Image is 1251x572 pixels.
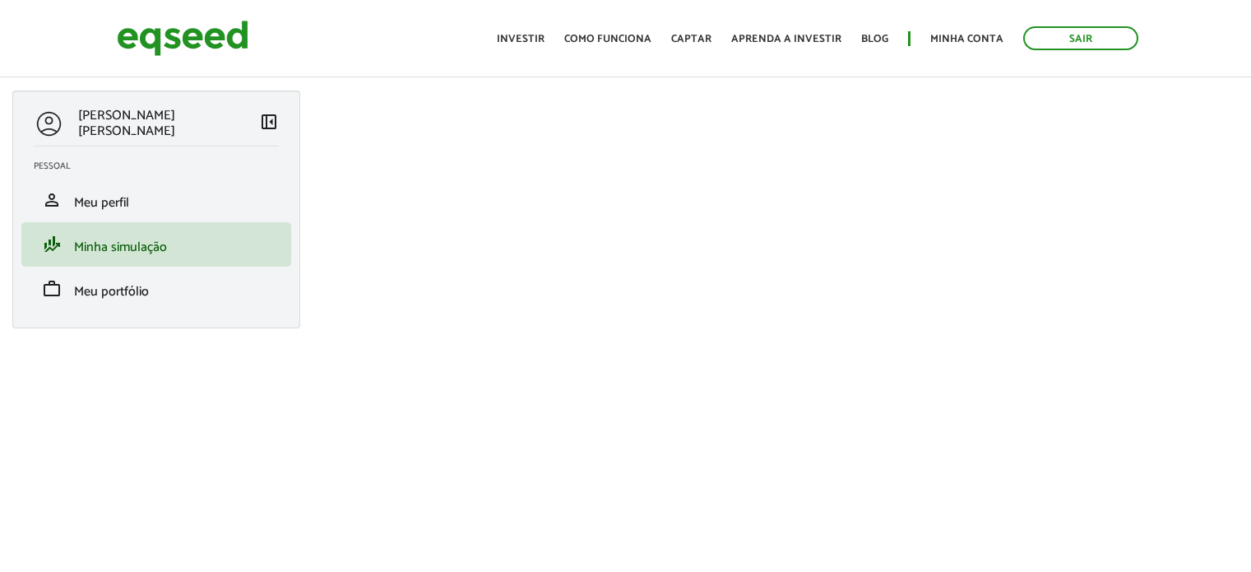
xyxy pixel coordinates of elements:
[21,178,291,222] li: Meu perfil
[34,279,279,299] a: workMeu portfólio
[861,34,888,44] a: Blog
[42,190,62,210] span: person
[564,34,651,44] a: Como funciona
[21,267,291,311] li: Meu portfólio
[34,190,279,210] a: personMeu perfil
[671,34,711,44] a: Captar
[497,34,544,44] a: Investir
[930,34,1003,44] a: Minha conta
[42,235,62,254] span: finance_mode
[117,16,248,60] img: EqSeed
[731,34,841,44] a: Aprenda a investir
[42,279,62,299] span: work
[259,112,279,132] span: left_panel_close
[21,222,291,267] li: Minha simulação
[1023,26,1138,50] a: Sair
[34,235,279,254] a: finance_modeMinha simulação
[34,161,291,171] h2: Pessoal
[74,236,167,258] span: Minha simulação
[74,281,149,303] span: Meu portfólio
[259,112,279,135] a: Colapsar menu
[74,192,129,214] span: Meu perfil
[78,108,259,139] p: [PERSON_NAME] [PERSON_NAME]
